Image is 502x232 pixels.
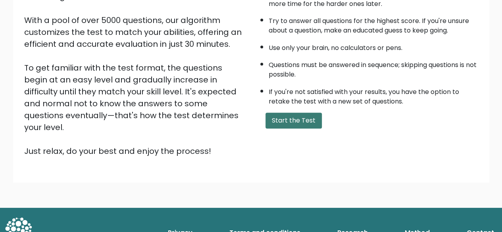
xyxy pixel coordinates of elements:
[265,113,322,128] button: Start the Test
[269,56,478,79] li: Questions must be answered in sequence; skipping questions is not possible.
[269,39,478,53] li: Use only your brain, no calculators or pens.
[269,83,478,106] li: If you're not satisfied with your results, you have the option to retake the test with a new set ...
[269,12,478,35] li: Try to answer all questions for the highest score. If you're unsure about a question, make an edu...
